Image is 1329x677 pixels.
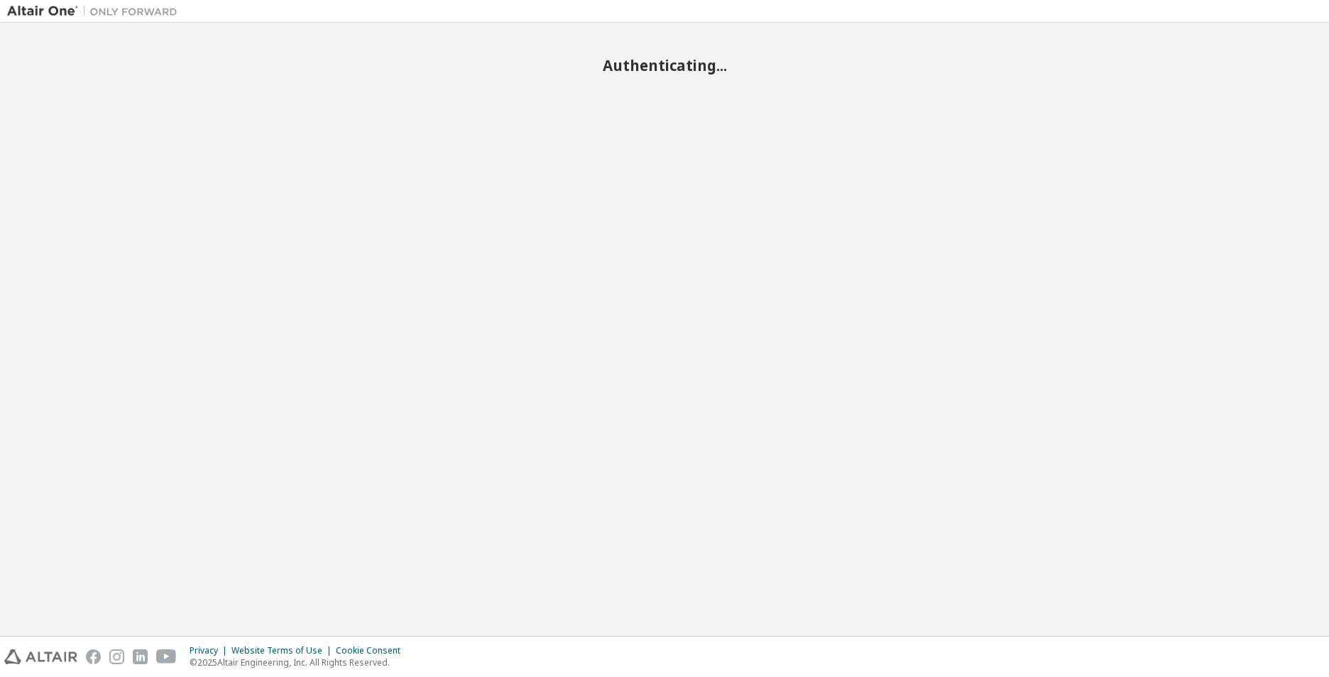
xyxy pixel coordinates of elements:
[7,56,1322,75] h2: Authenticating...
[336,645,409,656] div: Cookie Consent
[190,656,409,668] p: © 2025 Altair Engineering, Inc. All Rights Reserved.
[190,645,231,656] div: Privacy
[109,649,124,664] img: instagram.svg
[156,649,177,664] img: youtube.svg
[133,649,148,664] img: linkedin.svg
[86,649,101,664] img: facebook.svg
[4,649,77,664] img: altair_logo.svg
[7,4,185,18] img: Altair One
[231,645,336,656] div: Website Terms of Use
